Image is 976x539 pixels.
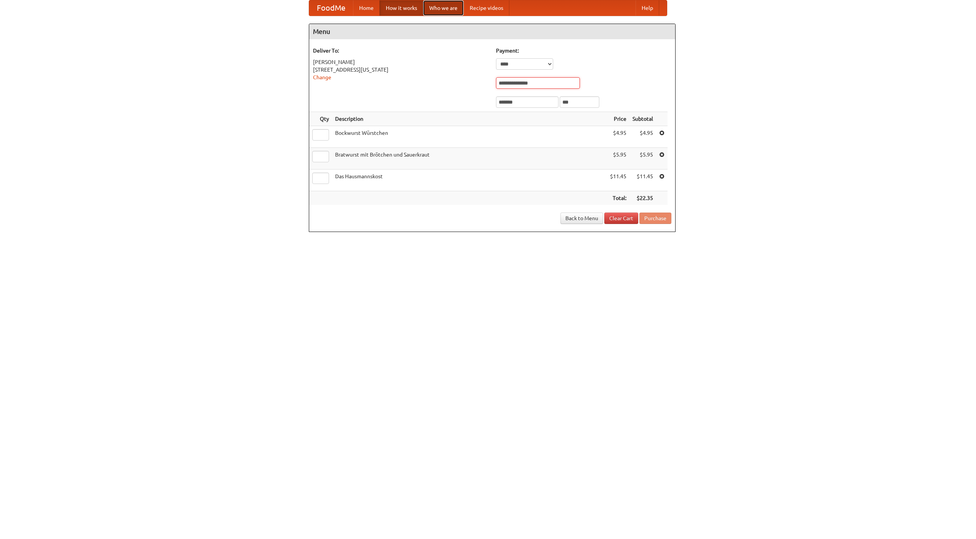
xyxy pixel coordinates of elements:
[560,213,603,224] a: Back to Menu
[639,213,671,224] button: Purchase
[313,74,331,80] a: Change
[353,0,380,16] a: Home
[607,112,629,126] th: Price
[607,170,629,191] td: $11.45
[464,0,509,16] a: Recipe videos
[629,112,656,126] th: Subtotal
[604,213,638,224] a: Clear Cart
[380,0,423,16] a: How it works
[313,58,488,66] div: [PERSON_NAME]
[629,191,656,205] th: $22.35
[607,126,629,148] td: $4.95
[332,126,607,148] td: Bockwurst Würstchen
[607,191,629,205] th: Total:
[332,170,607,191] td: Das Hausmannskost
[423,0,464,16] a: Who we are
[496,47,671,54] h5: Payment:
[309,0,353,16] a: FoodMe
[607,148,629,170] td: $5.95
[309,112,332,126] th: Qty
[629,170,656,191] td: $11.45
[309,24,675,39] h4: Menu
[636,0,659,16] a: Help
[332,148,607,170] td: Bratwurst mit Brötchen und Sauerkraut
[629,148,656,170] td: $5.95
[313,47,488,54] h5: Deliver To:
[629,126,656,148] td: $4.95
[332,112,607,126] th: Description
[313,66,488,74] div: [STREET_ADDRESS][US_STATE]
